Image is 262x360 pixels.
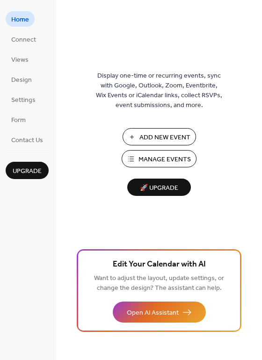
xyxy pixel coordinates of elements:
[11,115,26,125] span: Form
[122,150,196,167] button: Manage Events
[127,179,191,196] button: 🚀 Upgrade
[138,155,191,165] span: Manage Events
[6,132,49,147] a: Contact Us
[11,75,32,85] span: Design
[96,71,222,110] span: Display one-time or recurring events, sync with Google, Outlook, Zoom, Eventbrite, Wix Events or ...
[11,95,36,105] span: Settings
[139,133,190,143] span: Add New Event
[113,302,206,323] button: Open AI Assistant
[127,308,179,318] span: Open AI Assistant
[11,15,29,25] span: Home
[13,166,42,176] span: Upgrade
[6,72,37,87] a: Design
[11,35,36,45] span: Connect
[133,182,185,194] span: 🚀 Upgrade
[113,258,206,271] span: Edit Your Calendar with AI
[11,136,43,145] span: Contact Us
[6,112,31,127] a: Form
[6,51,34,67] a: Views
[6,31,42,47] a: Connect
[123,128,196,145] button: Add New Event
[6,11,35,27] a: Home
[6,162,49,179] button: Upgrade
[6,92,41,107] a: Settings
[11,55,29,65] span: Views
[94,272,224,295] span: Want to adjust the layout, update settings, or change the design? The assistant can help.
